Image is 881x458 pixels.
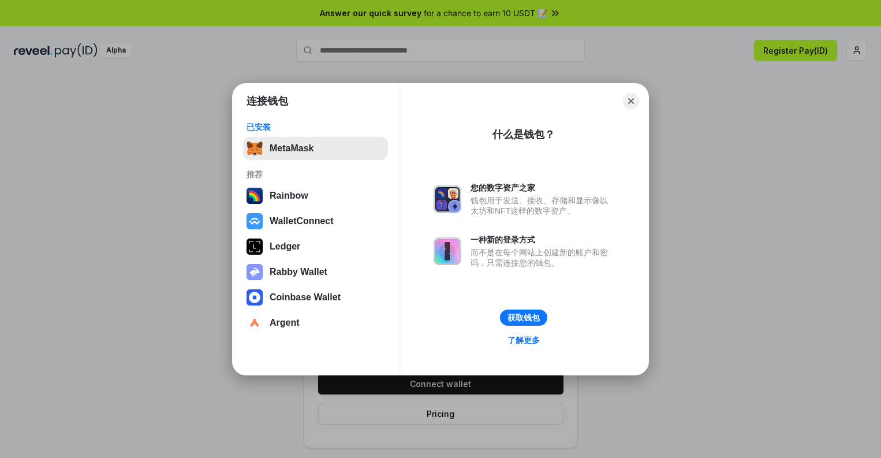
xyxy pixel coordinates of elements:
div: 您的数字资产之家 [471,183,614,193]
img: svg+xml,%3Csvg%20width%3D%2228%22%20height%3D%2228%22%20viewBox%3D%220%200%2028%2028%22%20fill%3D... [247,315,263,331]
div: 已安装 [247,122,384,132]
div: 获取钱包 [507,312,540,323]
div: Rainbow [270,191,308,201]
img: svg+xml,%3Csvg%20width%3D%22120%22%20height%3D%22120%22%20viewBox%3D%220%200%20120%20120%22%20fil... [247,188,263,204]
div: Rabby Wallet [270,267,327,277]
a: 了解更多 [501,333,547,348]
div: 钱包用于发送、接收、存储和显示像以太坊和NFT这样的数字资产。 [471,195,614,216]
div: Ledger [270,241,300,252]
img: svg+xml,%3Csvg%20xmlns%3D%22http%3A%2F%2Fwww.w3.org%2F2000%2Fsvg%22%20fill%3D%22none%22%20viewBox... [434,237,461,265]
div: 什么是钱包？ [492,128,555,142]
img: svg+xml,%3Csvg%20xmlns%3D%22http%3A%2F%2Fwww.w3.org%2F2000%2Fsvg%22%20fill%3D%22none%22%20viewBox... [247,264,263,280]
button: Rainbow [243,184,388,207]
img: svg+xml,%3Csvg%20xmlns%3D%22http%3A%2F%2Fwww.w3.org%2F2000%2Fsvg%22%20fill%3D%22none%22%20viewBox... [434,185,461,213]
button: Close [623,93,639,109]
button: Ledger [243,235,388,258]
div: 而不是在每个网站上创建新的账户和密码，只需连接您的钱包。 [471,247,614,268]
button: WalletConnect [243,210,388,233]
div: 了解更多 [507,335,540,345]
img: svg+xml,%3Csvg%20width%3D%2228%22%20height%3D%2228%22%20viewBox%3D%220%200%2028%2028%22%20fill%3D... [247,289,263,306]
div: 一种新的登录方式 [471,234,614,245]
button: MetaMask [243,137,388,160]
div: WalletConnect [270,216,334,226]
h1: 连接钱包 [247,94,288,108]
img: svg+xml,%3Csvg%20width%3D%2228%22%20height%3D%2228%22%20viewBox%3D%220%200%2028%2028%22%20fill%3D... [247,213,263,229]
button: Coinbase Wallet [243,286,388,309]
button: Argent [243,311,388,334]
button: 获取钱包 [500,310,547,326]
div: Argent [270,318,300,328]
div: 推荐 [247,169,384,180]
div: Coinbase Wallet [270,292,341,303]
img: svg+xml,%3Csvg%20xmlns%3D%22http%3A%2F%2Fwww.w3.org%2F2000%2Fsvg%22%20width%3D%2228%22%20height%3... [247,239,263,255]
button: Rabby Wallet [243,260,388,284]
img: svg+xml,%3Csvg%20fill%3D%22none%22%20height%3D%2233%22%20viewBox%3D%220%200%2035%2033%22%20width%... [247,140,263,157]
div: MetaMask [270,143,313,154]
